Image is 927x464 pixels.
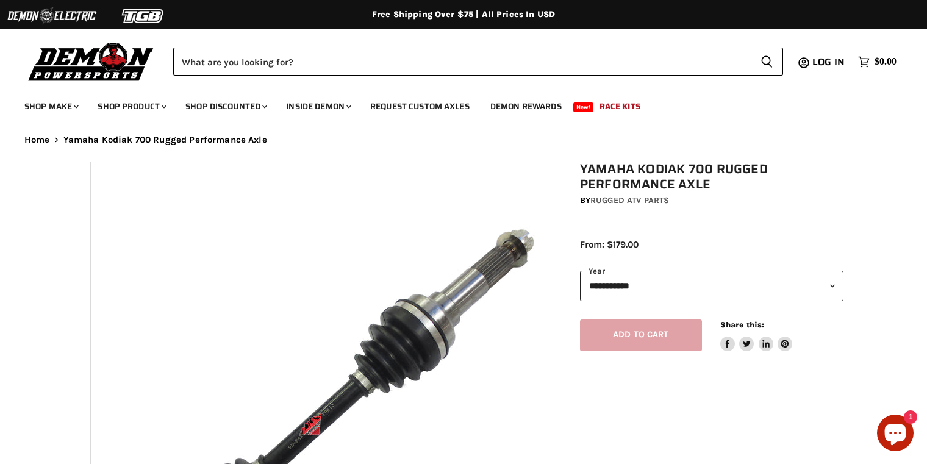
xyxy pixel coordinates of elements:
input: Search [173,48,751,76]
span: Yamaha Kodiak 700 Rugged Performance Axle [63,135,267,145]
img: Demon Electric Logo 2 [6,4,98,27]
a: Inside Demon [277,94,359,119]
a: Rugged ATV Parts [590,195,669,205]
a: Shop Discounted [176,94,274,119]
a: Log in [807,57,852,68]
h1: Yamaha Kodiak 700 Rugged Performance Axle [580,162,843,192]
span: From: $179.00 [580,239,639,250]
a: Shop Make [15,94,86,119]
button: Search [751,48,783,76]
a: $0.00 [852,53,903,71]
a: Demon Rewards [481,94,571,119]
img: Demon Powersports [24,40,158,83]
ul: Main menu [15,89,893,119]
span: $0.00 [875,56,897,68]
a: Request Custom Axles [361,94,479,119]
span: New! [573,102,594,112]
div: by [580,194,843,207]
span: Log in [812,54,845,70]
select: year [580,271,843,301]
form: Product [173,48,783,76]
span: Share this: [720,320,764,329]
a: Shop Product [88,94,174,119]
inbox-online-store-chat: Shopify online store chat [873,415,917,454]
a: Home [24,135,50,145]
img: TGB Logo 2 [98,4,189,27]
aside: Share this: [720,319,793,352]
a: Race Kits [590,94,650,119]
